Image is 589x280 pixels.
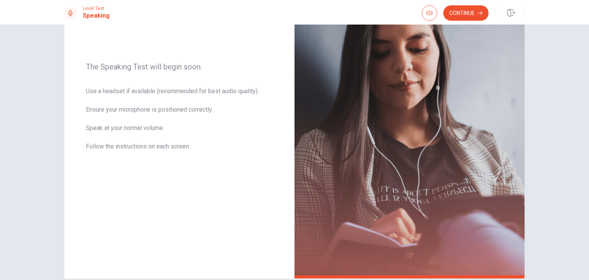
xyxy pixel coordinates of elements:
span: Level Test [83,6,110,11]
button: Continue [443,5,489,21]
h1: Speaking [83,11,110,20]
span: The Speaking Test will begin soon. [86,62,273,71]
span: Use a headset if available (recommended for best audio quality). Ensure your microphone is positi... [86,87,273,160]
